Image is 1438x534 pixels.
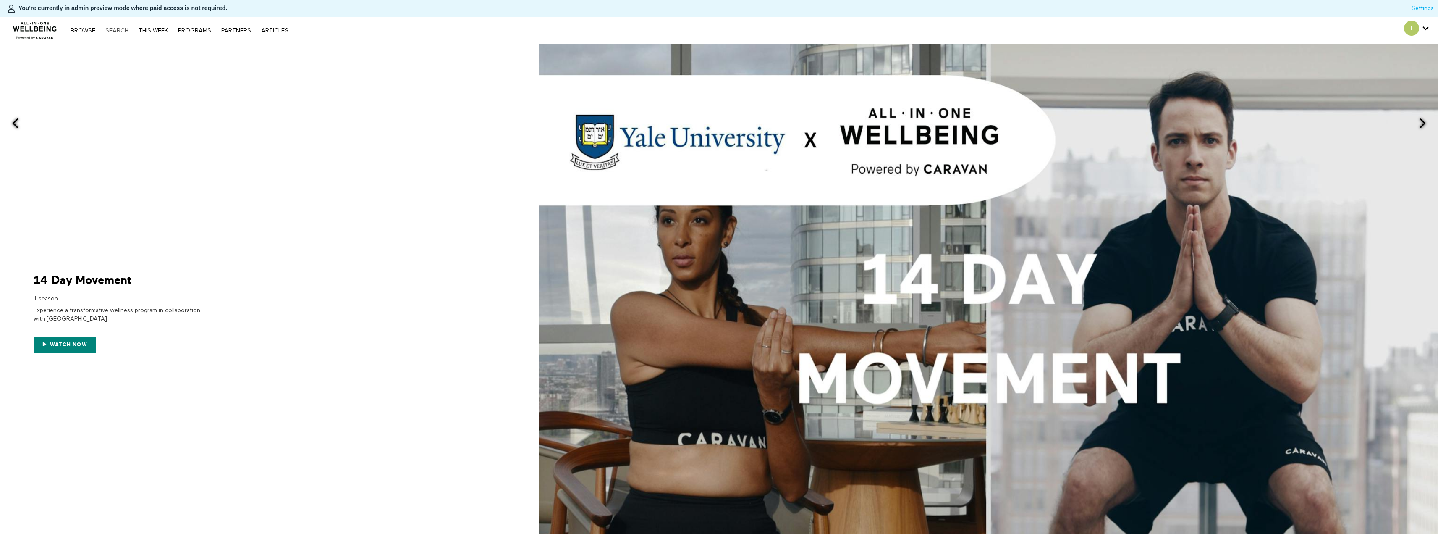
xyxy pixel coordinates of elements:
a: PROGRAMS [174,28,215,34]
a: Search [101,28,133,34]
img: person-bdfc0eaa9744423c596e6e1c01710c89950b1dff7c83b5d61d716cfd8139584f.svg [6,4,16,14]
nav: Primary [66,26,292,34]
img: CARAVAN [10,16,60,41]
a: ARTICLES [257,28,293,34]
div: Secondary [1398,17,1435,44]
a: Browse [66,28,100,34]
a: PARTNERS [217,28,255,34]
a: THIS WEEK [134,28,172,34]
a: Settings [1412,4,1434,13]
